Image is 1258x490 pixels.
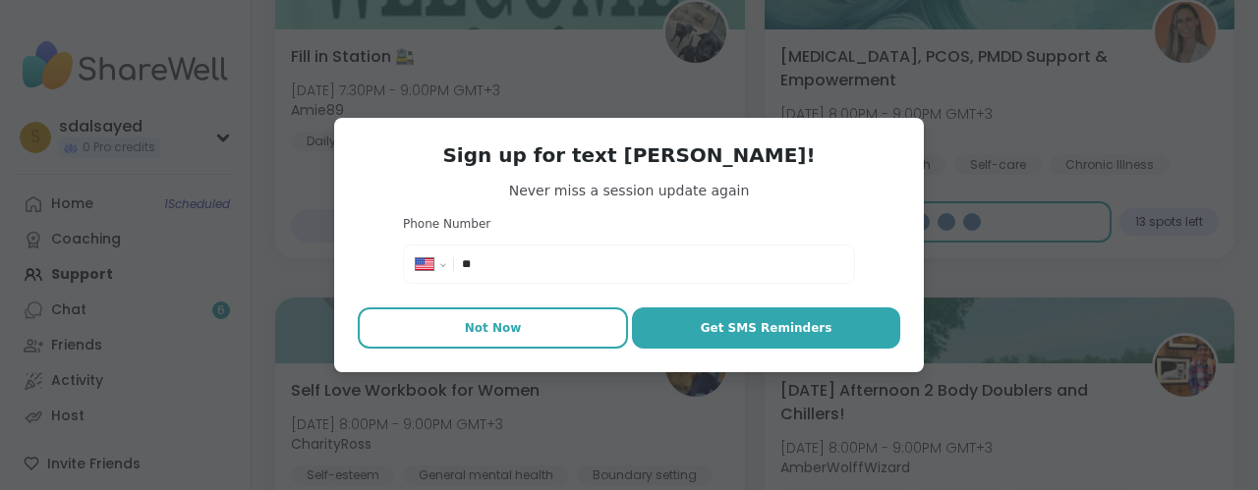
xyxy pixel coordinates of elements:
[403,216,855,233] h3: Phone Number
[358,141,900,169] h3: Sign up for text [PERSON_NAME]!
[632,307,900,349] button: Get SMS Reminders
[465,319,522,337] span: Not Now
[358,307,628,349] button: Not Now
[701,319,832,337] span: Get SMS Reminders
[416,258,433,270] img: United States
[358,181,900,200] span: Never miss a session update again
